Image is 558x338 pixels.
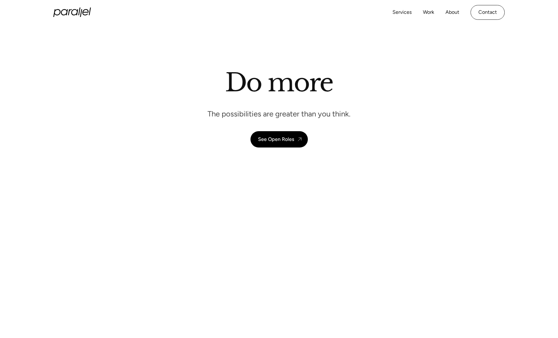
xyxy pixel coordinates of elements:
[250,131,308,148] a: See Open Roles
[53,8,91,17] a: home
[258,136,294,142] div: See Open Roles
[445,8,459,17] a: About
[225,67,333,98] h1: Do more
[423,8,434,17] a: Work
[392,8,412,17] a: Services
[208,109,350,119] p: The possibilities are greater than you think.
[471,5,505,20] a: Contact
